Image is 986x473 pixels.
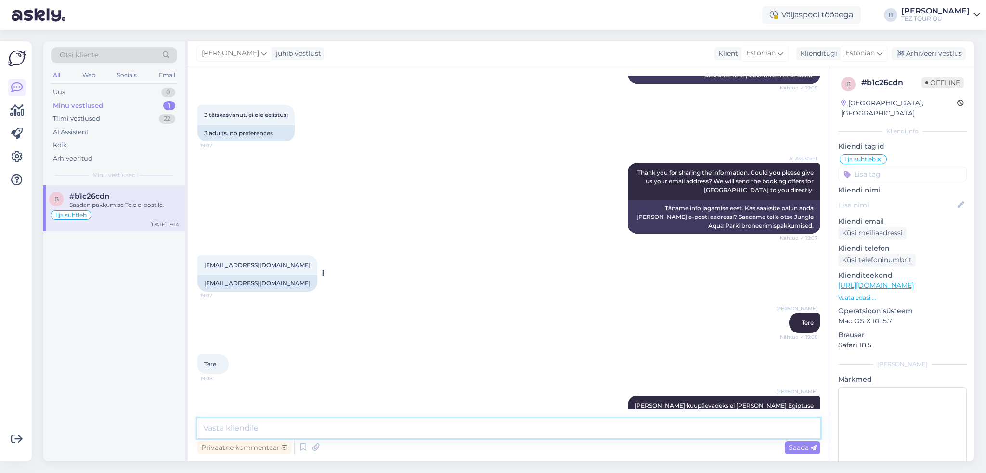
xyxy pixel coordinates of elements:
[159,114,175,124] div: 22
[54,195,59,203] span: b
[838,340,967,350] p: Safari 18.5
[204,360,216,368] span: Tere
[776,388,817,395] span: [PERSON_NAME]
[200,292,236,299] span: 19:07
[839,200,956,210] input: Lisa nimi
[637,169,815,193] span: Thank you for sharing the information. Could you please give us your email address? We will send ...
[163,101,175,111] div: 1
[204,111,288,118] span: 3 täiskasvanut. ei ole eelistusi
[921,77,964,88] span: Offline
[802,319,814,326] span: Tere
[780,84,817,91] span: Nähtud ✓ 19:05
[161,88,175,97] div: 0
[204,280,311,287] a: [EMAIL_ADDRESS][DOMAIN_NAME]
[838,185,967,195] p: Kliendi nimi
[628,200,820,234] div: Täname info jagamise eest. Kas saaksite palun anda [PERSON_NAME] e-posti aadressi? Saadame teile ...
[272,49,321,59] div: juhib vestlust
[838,270,967,281] p: Klienditeekond
[901,7,970,15] div: [PERSON_NAME]
[53,141,67,150] div: Kõik
[844,156,876,162] span: Ilja suhtleb
[838,330,967,340] p: Brauser
[846,80,851,88] span: b
[746,48,776,59] span: Estonian
[69,192,109,201] span: #b1c26cdn
[861,77,921,89] div: # b1c26cdn
[838,360,967,369] div: [PERSON_NAME]
[789,443,817,452] span: Saada
[838,141,967,152] p: Kliendi tag'id
[892,47,966,60] div: Arhiveeri vestlus
[53,128,89,137] div: AI Assistent
[202,48,259,59] span: [PERSON_NAME]
[92,171,136,179] span: Minu vestlused
[838,294,967,302] p: Vaata edasi ...
[714,49,738,59] div: Klient
[60,50,98,60] span: Otsi kliente
[838,374,967,384] p: Märkmed
[150,221,179,228] div: [DATE] 19:14
[901,15,970,23] div: TEZ TOUR OÜ
[838,127,967,136] div: Kliendi info
[762,6,861,24] div: Väljaspool tööaega
[838,254,916,267] div: Küsi telefoninumbrit
[157,69,177,81] div: Email
[53,114,100,124] div: Tiimi vestlused
[838,227,907,240] div: Küsi meiliaadressi
[781,155,817,162] span: AI Assistent
[55,212,87,218] span: Ilja suhtleb
[53,88,65,97] div: Uus
[901,7,980,23] a: [PERSON_NAME]TEZ TOUR OÜ
[115,69,139,81] div: Socials
[780,333,817,341] span: Nähtud ✓ 19:08
[838,306,967,316] p: Operatsioonisüsteem
[776,305,817,312] span: [PERSON_NAME]
[845,48,875,59] span: Estonian
[53,101,103,111] div: Minu vestlused
[780,234,817,242] span: Nähtud ✓ 19:07
[200,142,236,149] span: 19:07
[80,69,97,81] div: Web
[841,98,957,118] div: [GEOGRAPHIC_DATA], [GEOGRAPHIC_DATA]
[53,154,92,164] div: Arhiveeritud
[796,49,837,59] div: Klienditugi
[204,261,311,268] a: [EMAIL_ADDRESS][DOMAIN_NAME]
[884,8,897,22] div: IT
[838,281,914,290] a: [URL][DOMAIN_NAME]
[197,125,295,141] div: 3 adults. no preferences
[838,316,967,326] p: Mac OS X 10.15.7
[838,167,967,181] input: Lisa tag
[8,49,26,67] img: Askly Logo
[635,402,815,418] span: [PERSON_NAME] kuupäevadeks ei [PERSON_NAME] Egiptuse pakkumisi
[51,69,62,81] div: All
[838,243,967,254] p: Kliendi telefon
[69,201,179,209] div: Saadan pakkumise Teie e-postile.
[197,441,291,454] div: Privaatne kommentaar
[200,375,236,382] span: 19:08
[838,217,967,227] p: Kliendi email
